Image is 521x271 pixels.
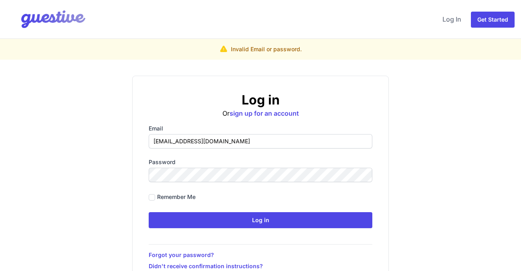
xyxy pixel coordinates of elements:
a: Get Started [471,12,515,28]
label: Remember me [157,193,196,201]
input: Log in [149,212,372,228]
div: Or [149,92,372,118]
p: Invalid Email or password. [231,45,302,53]
a: Log In [439,10,464,29]
a: Didn't receive confirmation instructions? [149,262,372,270]
h2: Log in [149,92,372,108]
input: you@example.com [149,134,372,149]
label: Email [149,124,372,132]
a: Forgot your password? [149,251,372,259]
label: Password [149,158,372,166]
img: Your Company [6,3,87,35]
a: sign up for an account [230,109,299,117]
